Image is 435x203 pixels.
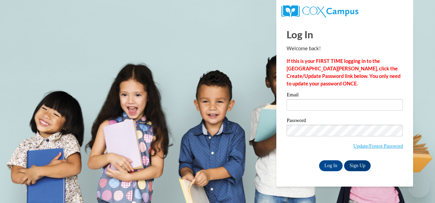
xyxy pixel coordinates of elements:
[287,27,403,41] h1: Log In
[287,92,403,99] label: Email
[344,160,371,171] a: Sign Up
[281,5,358,17] img: COX Campus
[408,176,430,198] iframe: Button to launch messaging window
[287,118,403,125] label: Password
[353,143,403,149] a: Update/Forgot Password
[287,58,400,86] strong: If this is your FIRST TIME logging in to the [GEOGRAPHIC_DATA][PERSON_NAME], click the Create/Upd...
[287,45,403,52] p: Welcome back!
[319,160,343,171] input: Log In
